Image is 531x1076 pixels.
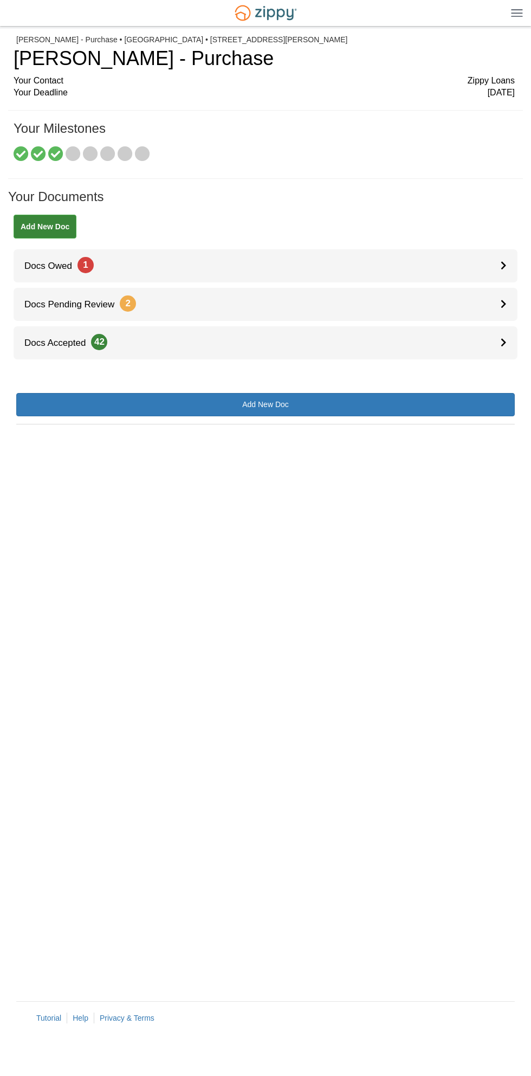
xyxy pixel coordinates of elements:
[14,121,515,146] h1: Your Milestones
[8,190,523,215] h1: Your Documents
[14,249,517,282] a: Docs Owed1
[16,35,515,44] div: [PERSON_NAME] - Purchase • [GEOGRAPHIC_DATA] • [STREET_ADDRESS][PERSON_NAME]
[14,87,515,99] div: Your Deadline
[14,48,515,69] h1: [PERSON_NAME] - Purchase
[14,326,517,359] a: Docs Accepted42
[16,393,515,416] a: Add New Doc
[77,257,94,273] span: 1
[511,9,523,17] img: Mobile Dropdown Menu
[14,299,136,310] span: Docs Pending Review
[14,261,94,271] span: Docs Owed
[36,1014,61,1022] a: Tutorial
[14,288,517,321] a: Docs Pending Review2
[91,334,107,350] span: 42
[488,87,515,99] span: [DATE]
[14,215,76,239] a: Add New Doc
[100,1014,154,1022] a: Privacy & Terms
[73,1014,88,1022] a: Help
[120,295,136,312] span: 2
[14,75,515,87] div: Your Contact
[468,75,515,87] span: Zippy Loans
[14,338,107,348] span: Docs Accepted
